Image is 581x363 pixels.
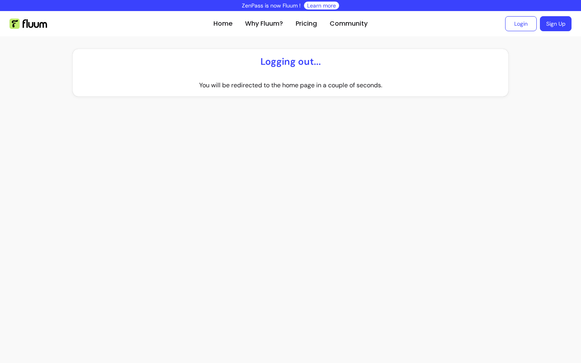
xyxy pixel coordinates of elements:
[245,19,283,28] a: Why Fluum?
[540,16,572,31] a: Sign Up
[260,55,321,68] p: Logging out...
[242,2,301,9] p: ZenPass is now Fluum !
[296,19,317,28] a: Pricing
[505,16,537,31] a: Login
[9,19,47,29] img: Fluum Logo
[199,81,382,90] p: You will be redirected to the home page in a couple of seconds.
[307,2,336,9] a: Learn more
[213,19,232,28] a: Home
[330,19,368,28] a: Community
